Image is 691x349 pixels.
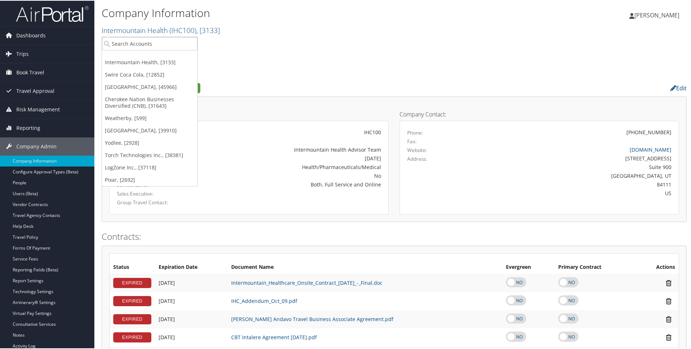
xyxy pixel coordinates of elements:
span: Dashboards [16,26,46,44]
i: Remove Contract [662,297,675,304]
div: Health/Pharmaceuticals/Medical [209,163,381,170]
span: , [ 3133 ] [196,25,220,34]
span: Book Travel [16,63,44,81]
th: Primary Contract [555,260,636,273]
th: Evergreen [502,260,555,273]
a: [GEOGRAPHIC_DATA], [39910] [102,124,197,136]
span: Trips [16,44,29,62]
a: Intermountain_Healthcare_Onsite_Contract_[DATE]_-_Final.doc [231,279,383,286]
label: Phone: [407,128,423,136]
span: [DATE] [159,315,175,322]
span: [DATE] [159,333,175,340]
div: US [476,189,672,196]
a: LogZone Inc., [37118] [102,161,197,173]
label: Website: [407,146,427,153]
div: Intermountain Health Advisor Team [209,145,381,153]
a: Edit [670,83,687,91]
th: Status [110,260,155,273]
span: [DATE] [159,297,175,304]
span: [DATE] [159,279,175,286]
th: Actions [636,260,679,273]
label: Fax: [407,137,417,144]
a: Yodlee, [2928] [102,136,197,148]
span: Reporting [16,118,40,136]
i: Remove Contract [662,315,675,323]
i: Remove Contract [662,333,675,341]
label: Sales Executive: [117,189,198,197]
div: EXPIRED [113,332,151,342]
div: Add/Edit Date [159,315,224,322]
img: airportal-logo.png [16,5,89,22]
div: Add/Edit Date [159,333,224,340]
div: [GEOGRAPHIC_DATA], UT [476,171,672,179]
a: CBT Intalere Agreement [DATE].pdf [231,333,317,340]
span: Travel Approval [16,81,54,99]
h2: Contracts: [102,230,687,242]
div: EXPIRED [113,295,151,305]
input: Search Accounts [102,36,197,50]
span: Risk Management [16,100,60,118]
span: [PERSON_NAME] [634,11,679,19]
h4: Company Contact: [400,111,679,116]
div: [PHONE_NUMBER] [626,128,671,135]
div: [DATE] [209,154,381,161]
h4: Account Details: [109,111,389,116]
label: Address: [407,155,427,162]
span: ( IHC100 ) [169,25,196,34]
div: 84111 [476,180,672,188]
a: Pixar, [2692] [102,173,197,185]
a: IHC_Addendum_Oct_09.pdf [231,297,297,304]
a: Intermountain Health [102,25,220,34]
a: [PERSON_NAME] [629,4,687,25]
div: Both, Full Service and Online [209,180,381,188]
a: Intermountain Health, [3133] [102,56,197,68]
a: Cherokee Nation Businesses Diversified (CNB), [31643] [102,93,197,111]
label: Group Travel Contact: [117,198,198,205]
a: [GEOGRAPHIC_DATA], [45966] [102,80,197,93]
div: [STREET_ADDRESS] [476,154,672,161]
div: Add/Edit Date [159,297,224,304]
h2: Company Profile: [102,81,488,93]
th: Expiration Date [155,260,228,273]
div: EXPIRED [113,277,151,287]
a: [DOMAIN_NAME] [630,145,671,152]
span: Company Admin [16,137,57,155]
div: IHC100 [209,128,381,135]
a: Torch Technologies Inc., [38381] [102,148,197,161]
i: Remove Contract [662,279,675,286]
a: Swire Coca Cola, [12852] [102,68,197,80]
div: No [209,171,381,179]
a: Weatherby, [599] [102,111,197,124]
th: Document Name [228,260,502,273]
div: Add/Edit Date [159,279,224,286]
a: [PERSON_NAME] Andavo Travel Business Associate Agreement.pdf [231,315,393,322]
h1: Company Information [102,5,492,20]
div: Suite 900 [476,163,672,170]
div: EXPIRED [113,313,151,324]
